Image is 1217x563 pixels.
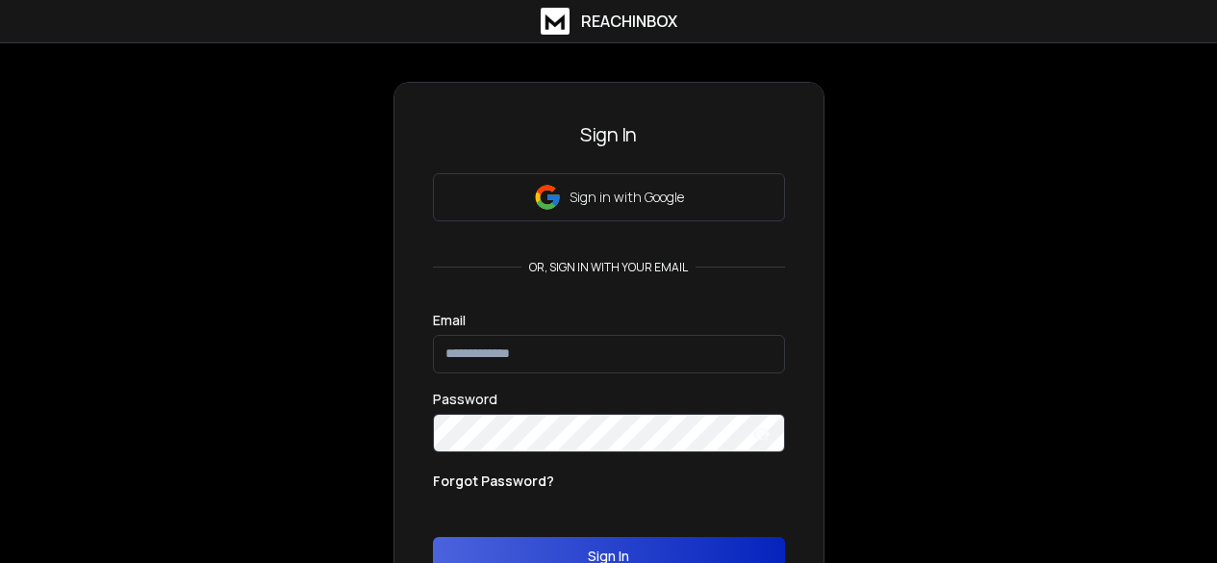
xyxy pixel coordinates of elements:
[581,10,677,33] h1: ReachInbox
[541,8,677,35] a: ReachInbox
[433,173,785,221] button: Sign in with Google
[433,393,497,406] label: Password
[521,260,696,275] p: or, sign in with your email
[541,8,570,35] img: logo
[433,121,785,148] h3: Sign In
[433,314,466,327] label: Email
[433,472,554,491] p: Forgot Password?
[570,188,684,207] p: Sign in with Google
